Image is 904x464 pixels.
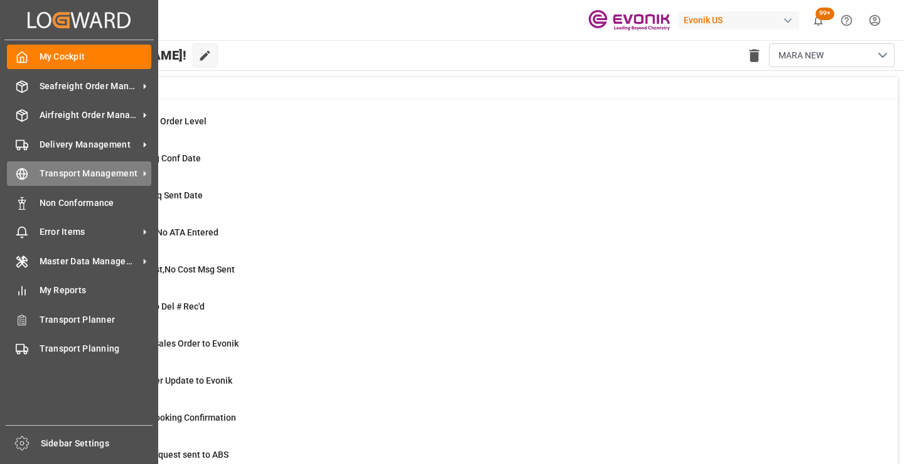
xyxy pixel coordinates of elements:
a: My Cockpit [7,45,151,69]
span: MARA NEW [778,49,824,62]
span: Airfreight Order Management [40,109,139,122]
span: Delivery Management [40,138,139,151]
span: My Reports [40,284,152,297]
span: Hello [PERSON_NAME]! [51,43,186,67]
button: Help Center [832,6,861,35]
span: Pending Bkg Request sent to ABS [95,450,229,460]
span: 99+ [815,8,834,20]
a: Transport Planner [7,307,151,332]
a: My Reports [7,278,151,303]
span: Transport Planning [40,342,152,355]
a: 0Error Sales Order Update to EvonikShipment [64,374,882,401]
a: 19ETD>3 Days Past,No Cost Msg SentShipment [64,263,882,289]
span: Transport Planner [40,313,152,326]
a: 30ABS: No Init Bkg Conf DateShipment [64,152,882,178]
button: Evonik US [679,8,804,32]
span: My Cockpit [40,50,152,63]
span: Master Data Management [40,255,139,268]
span: Seafreight Order Management [40,80,139,93]
a: 4ETD < 3 Days,No Del # Rec'dShipment [64,300,882,326]
span: Error Sales Order Update to Evonik [95,375,232,386]
button: open menu [769,43,895,67]
span: Error on Initial Sales Order to Evonik [95,338,239,348]
span: Error Items [40,225,139,239]
a: 0MOT Missing at Order LevelSales Order-IVPO [64,115,882,141]
button: show 100 new notifications [804,6,832,35]
span: ETD>3 Days Past,No Cost Msg Sent [95,264,235,274]
span: Non Conformance [40,197,152,210]
span: ABS: Missing Booking Confirmation [95,413,236,423]
a: Non Conformance [7,190,151,215]
span: Transport Management [40,167,139,180]
div: Evonik US [679,11,799,30]
a: 27ABS: Missing Booking ConfirmationShipment [64,411,882,438]
a: 3ETA > 10 Days , No ATA EnteredShipment [64,226,882,252]
a: 14ABS: No Bkg Req Sent DateShipment [64,189,882,215]
a: Transport Planning [7,337,151,361]
span: Sidebar Settings [41,437,153,450]
a: 1Error on Initial Sales Order to EvonikShipment [64,337,882,364]
img: Evonik-brand-mark-Deep-Purple-RGB.jpeg_1700498283.jpeg [588,9,670,31]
